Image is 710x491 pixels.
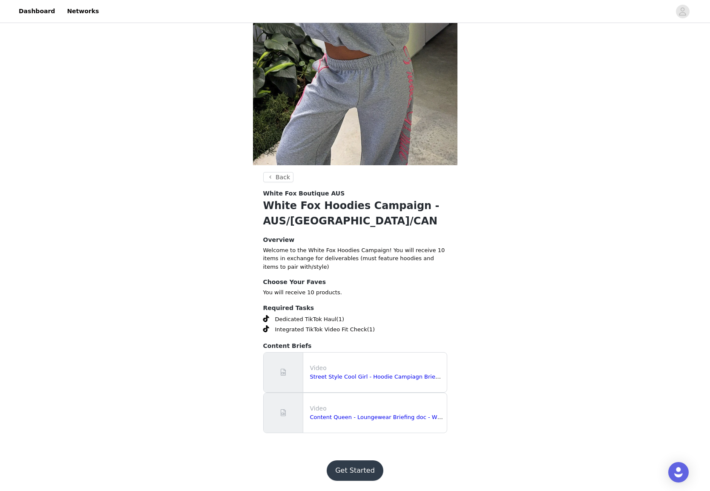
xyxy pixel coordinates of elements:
span: Integrated TikTok Video Fit Check [275,325,367,334]
div: Open Intercom Messenger [668,462,689,482]
span: (1) [367,325,375,334]
a: Networks [62,2,104,21]
p: Welcome to the White Fox Hoodies Campaign! You will receive 10 items in exchange for deliverables... [263,246,447,271]
h4: Content Briefs [263,342,447,350]
a: Content Queen - Loungewear Briefing doc - White Fox.mp4 [310,414,474,420]
button: Get Started [327,460,383,481]
a: Dashboard [14,2,60,21]
a: Street Style Cool Girl - Hoodie Campiagn Briefing doc - White Fox.mp4 [310,373,505,380]
p: You will receive 10 products. [263,288,447,297]
p: Video [310,404,443,413]
h4: Overview [263,235,447,244]
button: Back [263,172,294,182]
p: Video [310,364,443,373]
h4: Choose Your Faves [263,278,447,287]
span: (1) [336,315,344,324]
span: White Fox Boutique AUS [263,189,345,198]
div: avatar [678,5,687,18]
span: Dedicated TikTok Haul [275,315,336,324]
h4: Required Tasks [263,304,447,313]
h1: White Fox Hoodies Campaign - AUS/[GEOGRAPHIC_DATA]/CAN [263,198,447,229]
